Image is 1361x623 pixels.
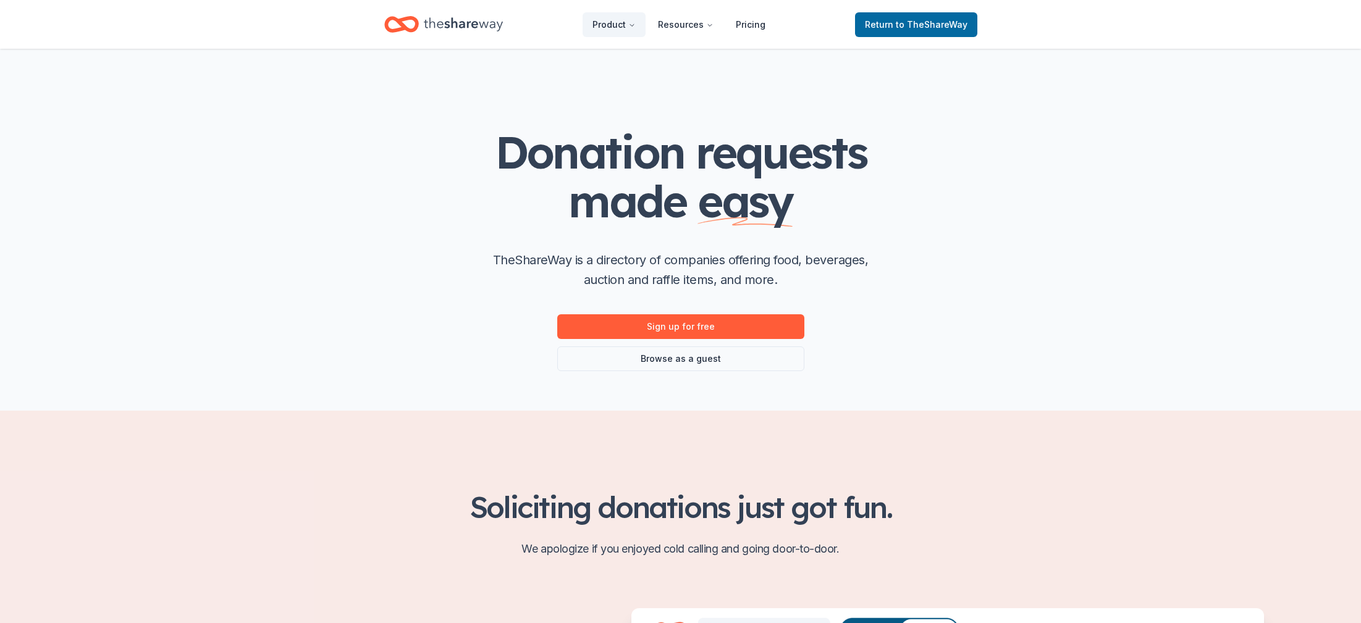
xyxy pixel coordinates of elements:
[583,12,646,37] button: Product
[384,539,977,559] p: We apologize if you enjoyed cold calling and going door-to-door.
[697,173,793,228] span: easy
[583,10,775,39] nav: Main
[434,128,928,225] h1: Donation requests made
[557,346,804,371] a: Browse as a guest
[557,314,804,339] a: Sign up for free
[855,12,977,37] a: Returnto TheShareWay
[384,10,503,39] a: Home
[865,17,967,32] span: Return
[384,490,977,524] h2: Soliciting donations just got fun.
[896,19,967,30] span: to TheShareWay
[483,250,879,290] p: TheShareWay is a directory of companies offering food, beverages, auction and raffle items, and m...
[726,12,775,37] a: Pricing
[648,12,723,37] button: Resources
